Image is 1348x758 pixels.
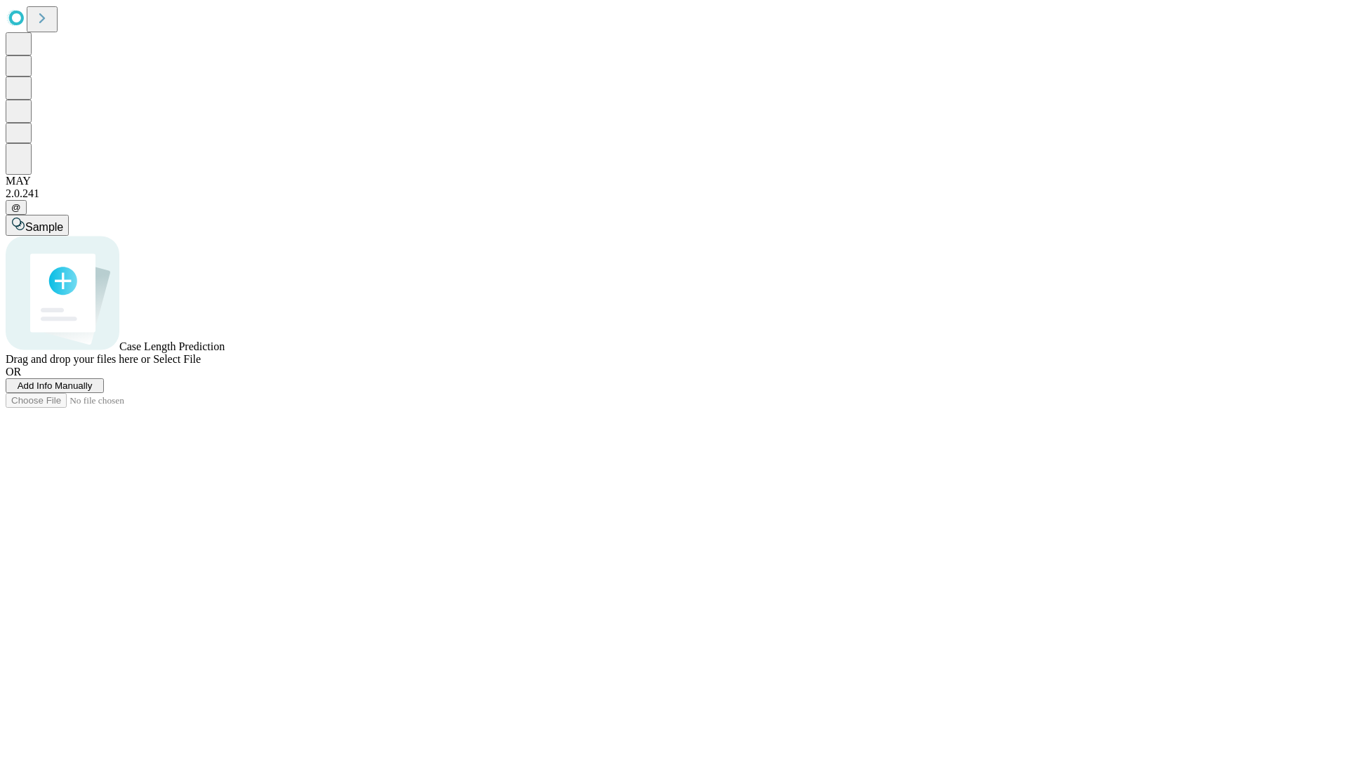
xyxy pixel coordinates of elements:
span: Drag and drop your files here or [6,353,150,365]
span: Select File [153,353,201,365]
span: Sample [25,221,63,233]
button: Sample [6,215,69,236]
span: @ [11,202,21,213]
div: MAY [6,175,1342,187]
span: OR [6,366,21,378]
span: Add Info Manually [18,380,93,391]
button: @ [6,200,27,215]
span: Case Length Prediction [119,340,225,352]
div: 2.0.241 [6,187,1342,200]
button: Add Info Manually [6,378,104,393]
